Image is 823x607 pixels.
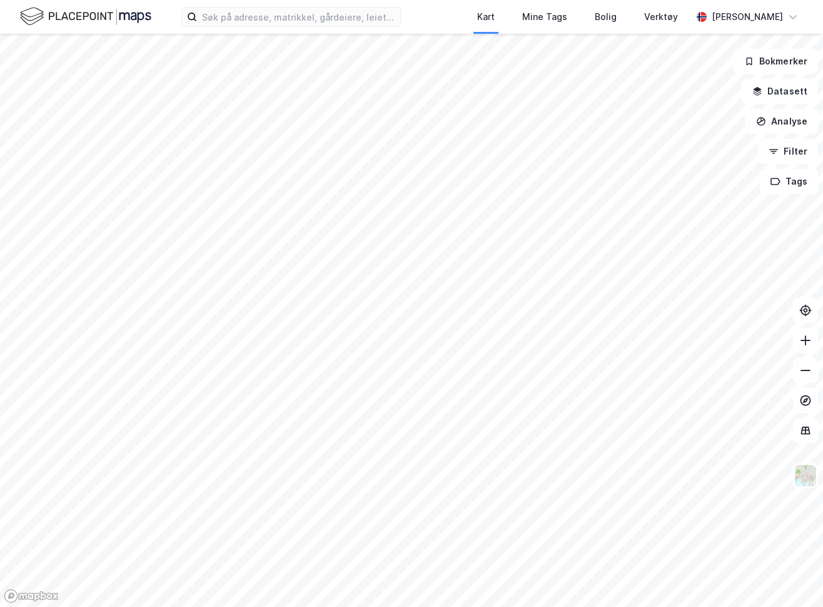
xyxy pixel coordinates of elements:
div: Mine Tags [522,9,567,24]
img: logo.f888ab2527a4732fd821a326f86c7f29.svg [20,6,151,28]
div: [PERSON_NAME] [712,9,783,24]
iframe: Chat Widget [760,547,823,607]
div: Verktøy [644,9,678,24]
div: Kontrollprogram for chat [760,547,823,607]
div: Bolig [595,9,617,24]
div: Kart [477,9,495,24]
input: Søk på adresse, matrikkel, gårdeiere, leietakere eller personer [197,8,401,26]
